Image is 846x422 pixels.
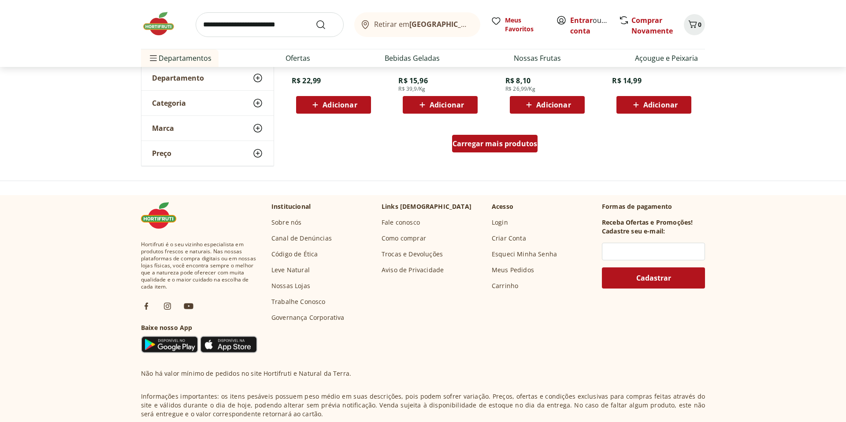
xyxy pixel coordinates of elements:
p: Acesso [492,202,513,211]
img: Google Play Icon [141,336,198,353]
a: Sobre nós [271,218,301,227]
button: Departamento [141,66,274,90]
button: Marca [141,116,274,141]
span: Adicionar [323,101,357,108]
img: Hortifruti [141,202,185,229]
span: Adicionar [643,101,678,108]
a: Nossas Lojas [271,281,310,290]
img: Hortifruti [141,11,185,37]
span: ou [570,15,609,36]
a: Criar conta [570,15,619,36]
button: Preço [141,141,274,166]
span: Preço [152,149,171,158]
a: Meus Favoritos [491,16,545,33]
a: Login [492,218,508,227]
button: Carrinho [684,14,705,35]
a: Leve Natural [271,266,310,274]
p: Não há valor mínimo de pedidos no site Hortifruti e Natural da Terra. [141,369,351,378]
span: R$ 26,99/Kg [505,85,535,93]
span: Categoria [152,99,186,107]
img: ig [162,301,173,311]
span: Departamento [152,74,204,82]
span: R$ 39,9/Kg [398,85,425,93]
a: Esqueci Minha Senha [492,250,557,259]
button: Adicionar [510,96,585,114]
a: Bebidas Geladas [385,53,440,63]
a: Como comprar [382,234,426,243]
p: Links [DEMOGRAPHIC_DATA] [382,202,471,211]
input: search [196,12,344,37]
img: fb [141,301,152,311]
span: Marca [152,124,174,133]
h3: Receba Ofertas e Promoções! [602,218,693,227]
span: R$ 8,10 [505,76,531,85]
b: [GEOGRAPHIC_DATA]/[GEOGRAPHIC_DATA] [409,19,558,29]
button: Adicionar [296,96,371,114]
a: Comprar Novamente [631,15,673,36]
span: R$ 15,96 [398,76,427,85]
img: App Store Icon [200,336,257,353]
a: Ofertas [286,53,310,63]
button: Menu [148,48,159,69]
span: Meus Favoritos [505,16,545,33]
a: Código de Ética [271,250,318,259]
a: Entrar [570,15,593,25]
span: R$ 22,99 [292,76,321,85]
a: Açougue e Peixaria [635,53,698,63]
a: Trabalhe Conosco [271,297,326,306]
p: Formas de pagamento [602,202,705,211]
a: Aviso de Privacidade [382,266,444,274]
button: Retirar em[GEOGRAPHIC_DATA]/[GEOGRAPHIC_DATA] [354,12,480,37]
span: Carregar mais produtos [453,140,538,147]
h3: Baixe nosso App [141,323,257,332]
span: Cadastrar [636,274,671,281]
span: Adicionar [430,101,464,108]
a: Carregar mais produtos [452,135,538,156]
a: Governança Corporativa [271,313,345,322]
span: Hortifruti é o seu vizinho especialista em produtos frescos e naturais. Nas nossas plataformas de... [141,241,257,290]
a: Meus Pedidos [492,266,534,274]
button: Adicionar [616,96,691,114]
span: R$ 14,99 [612,76,641,85]
h3: Cadastre seu e-mail: [602,227,665,236]
a: Fale conosco [382,218,420,227]
button: Categoria [141,91,274,115]
button: Cadastrar [602,267,705,289]
a: Canal de Denúncias [271,234,332,243]
span: Retirar em [374,20,471,28]
a: Nossas Frutas [514,53,561,63]
a: Trocas e Devoluções [382,250,443,259]
p: Institucional [271,202,311,211]
a: Carrinho [492,281,518,290]
button: Submit Search [315,19,337,30]
img: ytb [183,301,194,311]
p: Informações importantes: os itens pesáveis possuem peso médio em suas descrições, pois podem sofr... [141,392,705,418]
button: Adicionar [403,96,478,114]
span: 0 [698,20,701,29]
span: Adicionar [536,101,571,108]
span: Departamentos [148,48,211,69]
a: Criar Conta [492,234,526,243]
